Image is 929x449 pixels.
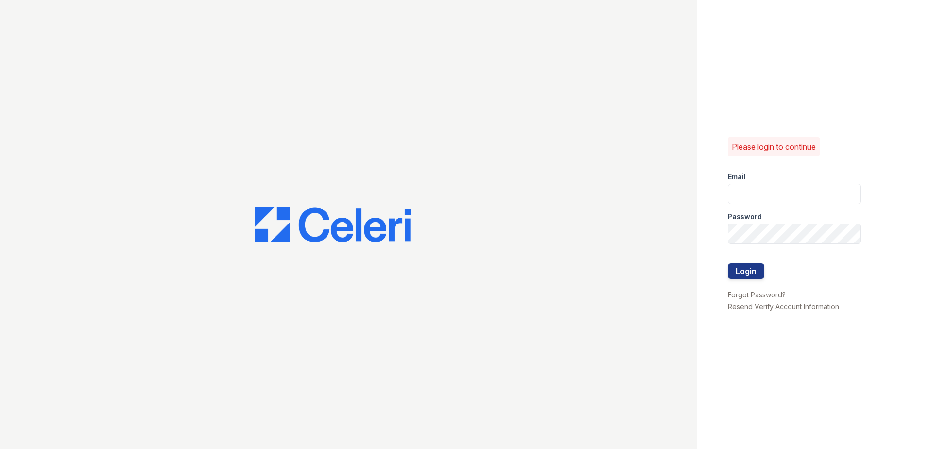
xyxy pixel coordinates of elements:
a: Resend Verify Account Information [728,302,839,311]
label: Email [728,172,746,182]
button: Login [728,263,764,279]
p: Please login to continue [732,141,816,153]
label: Password [728,212,762,222]
img: CE_Logo_Blue-a8612792a0a2168367f1c8372b55b34899dd931a85d93a1a3d3e32e68fde9ad4.png [255,207,411,242]
a: Forgot Password? [728,291,786,299]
